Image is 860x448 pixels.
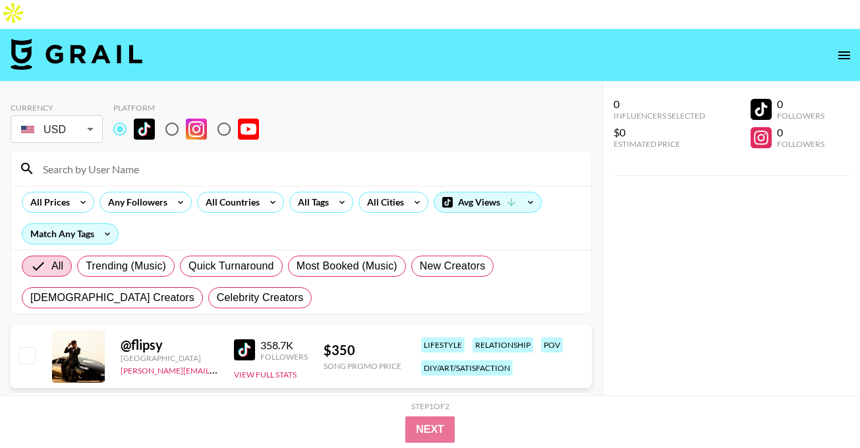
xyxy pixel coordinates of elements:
[234,339,255,360] img: TikTok
[831,42,857,69] button: open drawer
[421,337,465,352] div: lifestyle
[411,401,449,411] div: Step 1 of 2
[324,361,401,371] div: Song Promo Price
[260,352,308,362] div: Followers
[11,38,142,70] img: Grail Talent
[473,337,533,352] div: relationship
[777,139,824,149] div: Followers
[777,126,824,139] div: 0
[290,192,331,212] div: All Tags
[86,258,166,274] span: Trending (Music)
[121,363,316,376] a: [PERSON_NAME][EMAIL_ADDRESS][DOMAIN_NAME]
[421,360,513,376] div: diy/art/satisfaction
[405,416,455,443] button: Next
[100,192,170,212] div: Any Followers
[198,192,262,212] div: All Countries
[238,119,259,140] img: YouTube
[186,119,207,140] img: Instagram
[541,337,563,352] div: pov
[260,339,308,352] div: 358.7K
[297,258,397,274] span: Most Booked (Music)
[13,118,100,141] div: USD
[614,139,705,149] div: Estimated Price
[11,103,103,113] div: Currency
[22,224,118,244] div: Match Any Tags
[30,290,194,306] span: [DEMOGRAPHIC_DATA] Creators
[434,192,541,212] div: Avg Views
[614,98,705,111] div: 0
[777,98,824,111] div: 0
[134,119,155,140] img: TikTok
[614,126,705,139] div: $0
[420,258,486,274] span: New Creators
[777,111,824,121] div: Followers
[217,290,304,306] span: Celebrity Creators
[324,342,401,358] div: $ 350
[614,111,705,121] div: Influencers Selected
[121,353,218,363] div: [GEOGRAPHIC_DATA]
[121,337,218,353] div: @ flipsy
[234,370,297,379] button: View Full Stats
[22,192,72,212] div: All Prices
[113,103,270,113] div: Platform
[188,258,274,274] span: Quick Turnaround
[794,382,844,432] iframe: Drift Widget Chat Controller
[51,258,63,274] span: All
[359,192,407,212] div: All Cities
[35,158,583,179] input: Search by User Name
